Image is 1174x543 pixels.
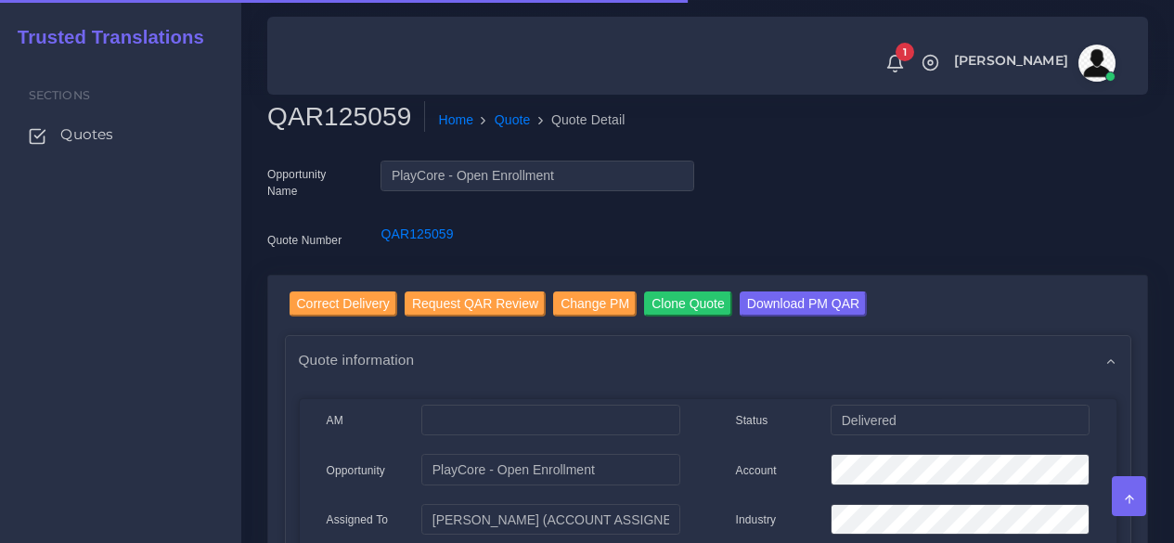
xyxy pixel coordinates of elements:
[14,115,227,154] a: Quotes
[495,110,531,130] a: Quote
[736,412,768,429] label: Status
[299,349,415,370] span: Quote information
[644,291,732,317] input: Clone Quote
[438,110,473,130] a: Home
[60,124,113,145] span: Quotes
[267,166,353,200] label: Opportunity Name
[945,45,1122,82] a: [PERSON_NAME]avatar
[740,291,867,317] input: Download PM QAR
[327,462,386,479] label: Opportunity
[267,232,342,249] label: Quote Number
[1078,45,1116,82] img: avatar
[267,101,425,133] h2: QAR125059
[381,226,453,241] a: QAR125059
[286,336,1130,383] div: Quote information
[879,53,911,73] a: 1
[5,26,204,48] h2: Trusted Translations
[405,291,546,317] input: Request QAR Review
[954,54,1068,67] span: [PERSON_NAME]
[29,88,90,102] span: Sections
[736,462,777,479] label: Account
[421,504,679,536] input: pm
[531,110,626,130] li: Quote Detail
[327,412,343,429] label: AM
[553,291,637,317] input: Change PM
[5,22,204,53] a: Trusted Translations
[290,291,397,317] input: Correct Delivery
[896,43,914,61] span: 1
[327,511,389,528] label: Assigned To
[736,511,777,528] label: Industry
